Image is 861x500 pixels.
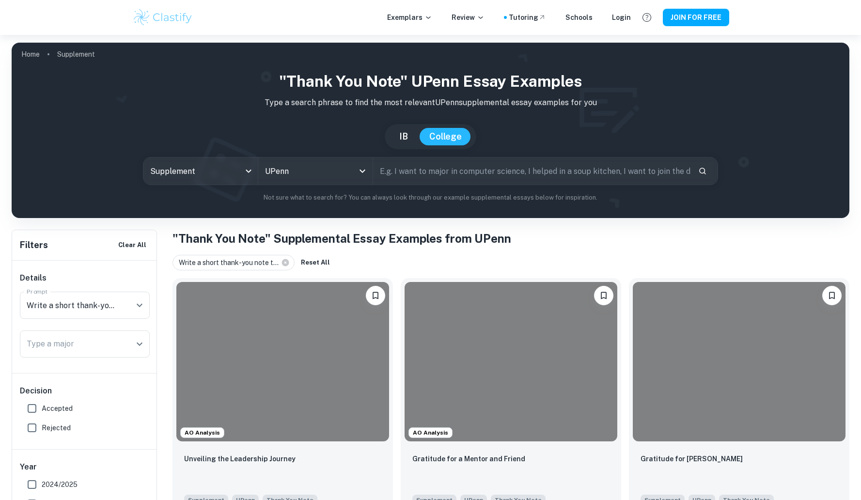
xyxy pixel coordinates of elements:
[27,287,48,296] label: Prompt
[20,461,150,473] h6: Year
[133,337,146,351] button: Open
[179,257,283,268] span: Write a short thank-you note t...
[19,193,842,203] p: Not sure what to search for? You can always look through our example supplemental essays below fo...
[20,238,48,252] h6: Filters
[366,286,385,305] button: Please log in to bookmark exemplars
[19,70,842,93] h1: "Thank You Note" UPenn Essay Examples
[132,8,194,27] img: Clastify logo
[612,12,631,23] a: Login
[172,255,295,270] div: Write a short thank-you note t...
[172,230,849,247] h1: "Thank You Note" Supplemental Essay Examples from UPenn
[298,255,332,270] button: Reset All
[42,479,78,490] span: 2024/2025
[181,428,224,437] span: AO Analysis
[565,12,593,23] a: Schools
[639,9,655,26] button: Help and Feedback
[694,163,711,179] button: Search
[20,385,150,397] h6: Decision
[412,453,525,464] p: Gratitude for a Mentor and Friend
[356,164,369,178] button: Open
[390,128,418,145] button: IB
[42,403,73,414] span: Accepted
[21,47,40,61] a: Home
[19,97,842,109] p: Type a search phrase to find the most relevant UPenn supplemental essay examples for you
[373,157,691,185] input: E.g. I want to major in computer science, I helped in a soup kitchen, I want to join the debate t...
[822,286,842,305] button: Please log in to bookmark exemplars
[184,453,296,464] p: Unveiling the Leadership Journey
[594,286,613,305] button: Please log in to bookmark exemplars
[143,157,258,185] div: Supplement
[509,12,546,23] a: Tutoring
[57,49,95,60] p: Supplement
[452,12,485,23] p: Review
[12,43,849,218] img: profile cover
[663,9,729,26] button: JOIN FOR FREE
[133,298,146,312] button: Open
[420,128,471,145] button: College
[641,453,743,464] p: Gratitude for Mrs. Harrison
[42,422,71,433] span: Rejected
[409,428,452,437] span: AO Analysis
[387,12,432,23] p: Exemplars
[20,272,150,284] h6: Details
[116,238,149,252] button: Clear All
